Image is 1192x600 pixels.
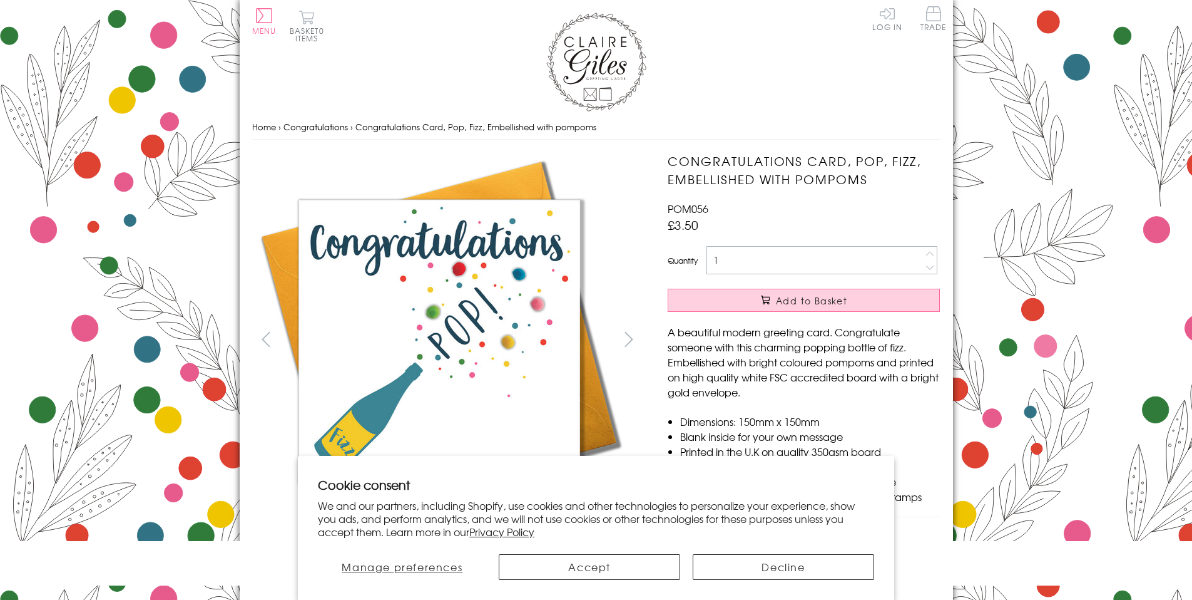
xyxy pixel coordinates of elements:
span: Add to Basket [776,294,847,307]
span: › [278,121,281,133]
a: Home [252,121,276,133]
label: Quantity [668,255,698,266]
a: Trade [920,6,947,33]
button: Add to Basket [668,289,940,312]
img: Congratulations Card, Pop, Fizz, Embellished with pompoms [252,152,627,528]
button: Decline [693,554,874,580]
span: Congratulations Card, Pop, Fizz, Embellished with pompoms [355,121,596,133]
span: › [350,121,353,133]
span: Trade [920,6,947,31]
li: Dimensions: 150mm x 150mm [680,414,940,429]
button: Accept [499,554,680,580]
img: Congratulations Card, Pop, Fizz, Embellished with pompoms [643,152,1018,522]
button: Basket0 items [290,10,324,42]
a: Privacy Policy [469,524,534,539]
button: prev [252,325,280,353]
span: Manage preferences [342,559,462,574]
p: A beautiful modern greeting card. Congratulate someone with this charming popping bottle of fizz.... [668,324,940,400]
li: Blank inside for your own message [680,429,940,444]
span: £3.50 [668,216,698,234]
h1: Congratulations Card, Pop, Fizz, Embellished with pompoms [668,152,940,189]
button: Menu [252,8,277,34]
a: Log In [872,6,902,31]
span: Menu [252,25,277,36]
nav: breadcrumbs [252,115,940,140]
a: Congratulations [283,121,348,133]
button: Manage preferences [318,554,486,580]
button: next [614,325,643,353]
span: 0 items [295,25,324,44]
h2: Cookie consent [318,476,874,494]
p: We and our partners, including Shopify, use cookies and other technologies to personalize your ex... [318,499,874,538]
li: Printed in the U.K on quality 350gsm board [680,444,940,459]
span: POM056 [668,201,708,216]
img: Claire Giles Greetings Cards [546,13,646,111]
